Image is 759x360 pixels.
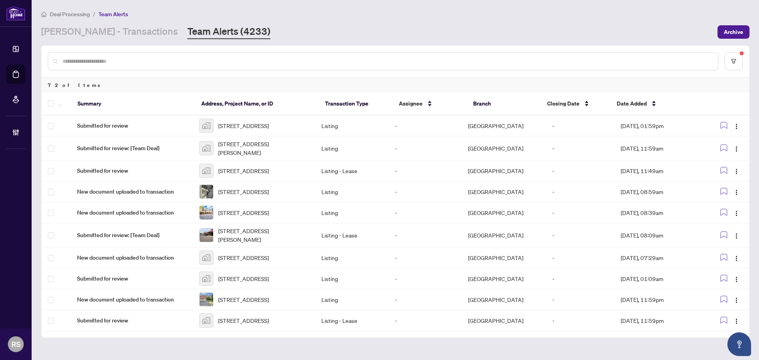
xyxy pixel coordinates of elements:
[50,11,90,18] span: Deal Processing
[11,339,21,350] span: RS
[315,247,388,268] td: Listing
[733,318,740,324] img: Logo
[77,121,187,130] span: Submitted for review
[546,247,614,268] td: -
[731,58,736,64] span: filter
[724,26,743,38] span: Archive
[77,316,187,325] span: Submitted for review
[315,268,388,289] td: Listing
[467,92,541,115] th: Branch
[200,251,213,264] img: thumbnail-img
[315,160,388,181] td: Listing - Lease
[733,210,740,217] img: Logo
[98,11,128,18] span: Team Alerts
[200,272,213,285] img: thumbnail-img
[727,332,751,356] button: Open asap
[733,168,740,175] img: Logo
[389,202,462,223] td: -
[77,253,187,262] span: New document uploaded to transaction
[195,92,319,115] th: Address, Project Name, or ID
[546,181,614,202] td: -
[610,92,699,115] th: Date Added
[315,310,388,331] td: Listing - Lease
[200,141,213,155] img: thumbnail-img
[389,289,462,310] td: -
[462,247,546,268] td: [GEOGRAPHIC_DATA]
[77,144,187,153] span: Submitted for review: [Team Deal]
[546,268,614,289] td: -
[389,310,462,331] td: -
[730,272,743,285] button: Logo
[546,202,614,223] td: -
[725,52,743,70] button: filter
[614,181,702,202] td: [DATE], 08:59am
[546,310,614,331] td: -
[614,310,702,331] td: [DATE], 11:59pm
[389,136,462,160] td: -
[200,164,213,177] img: thumbnail-img
[614,289,702,310] td: [DATE], 11:59pm
[218,166,269,175] span: [STREET_ADDRESS]
[733,123,740,130] img: Logo
[42,77,749,92] div: 72 of Items
[77,231,187,239] span: Submitted for review: [Team Deal]
[93,9,95,19] li: /
[218,187,269,196] span: [STREET_ADDRESS]
[730,119,743,132] button: Logo
[614,268,702,289] td: [DATE], 01:09am
[733,255,740,262] img: Logo
[389,223,462,247] td: -
[218,274,269,283] span: [STREET_ADDRESS]
[200,314,213,327] img: thumbnail-img
[218,316,269,325] span: [STREET_ADDRESS]
[614,247,702,268] td: [DATE], 07:29am
[393,92,467,115] th: Assignee
[187,25,270,39] a: Team Alerts (4233)
[41,25,178,39] a: [PERSON_NAME] - Transactions
[389,181,462,202] td: -
[730,142,743,155] button: Logo
[462,202,546,223] td: [GEOGRAPHIC_DATA]
[41,11,47,17] span: home
[389,247,462,268] td: -
[71,92,195,115] th: Summary
[218,208,269,217] span: [STREET_ADDRESS]
[200,228,213,242] img: thumbnail-img
[315,202,388,223] td: Listing
[717,25,750,39] button: Archive
[614,115,702,136] td: [DATE], 01:59pm
[389,268,462,289] td: -
[218,139,309,157] span: [STREET_ADDRESS][PERSON_NAME]
[77,295,187,304] span: New document uploaded to transaction
[614,160,702,181] td: [DATE], 11:49am
[733,189,740,196] img: Logo
[319,92,393,115] th: Transaction Type
[546,136,614,160] td: -
[730,314,743,327] button: Logo
[462,160,546,181] td: [GEOGRAPHIC_DATA]
[462,289,546,310] td: [GEOGRAPHIC_DATA]
[315,115,388,136] td: Listing
[546,223,614,247] td: -
[6,6,25,21] img: logo
[77,166,187,175] span: Submitted for review
[730,185,743,198] button: Logo
[730,251,743,264] button: Logo
[617,99,647,108] span: Date Added
[733,233,740,239] img: Logo
[315,223,388,247] td: Listing - Lease
[733,297,740,303] img: Logo
[541,92,610,115] th: Closing Date
[200,206,213,219] img: thumbnail-img
[614,202,702,223] td: [DATE], 08:39am
[77,187,187,196] span: New document uploaded to transaction
[399,99,423,108] span: Assignee
[462,136,546,160] td: [GEOGRAPHIC_DATA]
[77,208,187,217] span: New document uploaded to transaction
[218,226,309,244] span: [STREET_ADDRESS][PERSON_NAME]
[315,181,388,202] td: Listing
[546,160,614,181] td: -
[546,289,614,310] td: -
[730,164,743,177] button: Logo
[200,119,213,132] img: thumbnail-img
